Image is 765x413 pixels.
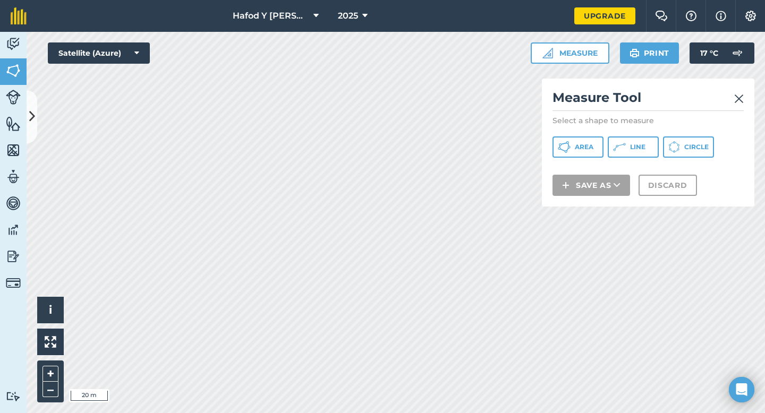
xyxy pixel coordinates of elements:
[531,42,609,64] button: Measure
[727,42,748,64] img: svg+xml;base64,PD94bWwgdmVyc2lvbj0iMS4wIiBlbmNvZGluZz0idXRmLTgiPz4KPCEtLSBHZW5lcmF0b3I6IEFkb2JlIE...
[48,42,150,64] button: Satellite (Azure)
[42,366,58,382] button: +
[700,42,718,64] span: 17 ° C
[608,136,659,158] button: Line
[684,143,709,151] span: Circle
[11,7,27,24] img: fieldmargin Logo
[338,10,358,22] span: 2025
[233,10,309,22] span: Hafod Y [PERSON_NAME]
[6,90,21,105] img: svg+xml;base64,PD94bWwgdmVyc2lvbj0iMS4wIiBlbmNvZGluZz0idXRmLTgiPz4KPCEtLSBHZW5lcmF0b3I6IEFkb2JlIE...
[6,222,21,238] img: svg+xml;base64,PD94bWwgdmVyc2lvbj0iMS4wIiBlbmNvZGluZz0idXRmLTgiPz4KPCEtLSBHZW5lcmF0b3I6IEFkb2JlIE...
[574,7,635,24] a: Upgrade
[639,175,697,196] button: Discard
[37,297,64,323] button: i
[6,36,21,52] img: svg+xml;base64,PD94bWwgdmVyc2lvbj0iMS4wIiBlbmNvZGluZz0idXRmLTgiPz4KPCEtLSBHZW5lcmF0b3I6IEFkb2JlIE...
[655,11,668,21] img: Two speech bubbles overlapping with the left bubble in the forefront
[42,382,58,397] button: –
[729,377,754,402] div: Open Intercom Messenger
[6,116,21,132] img: svg+xml;base64,PHN2ZyB4bWxucz0iaHR0cDovL3d3dy53My5vcmcvMjAwMC9zdmciIHdpZHRoPSI1NiIgaGVpZ2h0PSI2MC...
[562,179,569,192] img: svg+xml;base64,PHN2ZyB4bWxucz0iaHR0cDovL3d3dy53My5vcmcvMjAwMC9zdmciIHdpZHRoPSIxNCIgaGVpZ2h0PSIyNC...
[45,336,56,348] img: Four arrows, one pointing top left, one top right, one bottom right and the last bottom left
[716,10,726,22] img: svg+xml;base64,PHN2ZyB4bWxucz0iaHR0cDovL3d3dy53My5vcmcvMjAwMC9zdmciIHdpZHRoPSIxNyIgaGVpZ2h0PSIxNy...
[6,391,21,401] img: svg+xml;base64,PD94bWwgdmVyc2lvbj0iMS4wIiBlbmNvZGluZz0idXRmLTgiPz4KPCEtLSBHZW5lcmF0b3I6IEFkb2JlIE...
[620,42,679,64] button: Print
[552,115,744,126] p: Select a shape to measure
[552,175,630,196] button: Save as
[542,48,553,58] img: Ruler icon
[552,136,603,158] button: Area
[6,63,21,79] img: svg+xml;base64,PHN2ZyB4bWxucz0iaHR0cDovL3d3dy53My5vcmcvMjAwMC9zdmciIHdpZHRoPSI1NiIgaGVpZ2h0PSI2MC...
[690,42,754,64] button: 17 °C
[6,195,21,211] img: svg+xml;base64,PD94bWwgdmVyc2lvbj0iMS4wIiBlbmNvZGluZz0idXRmLTgiPz4KPCEtLSBHZW5lcmF0b3I6IEFkb2JlIE...
[6,248,21,264] img: svg+xml;base64,PD94bWwgdmVyc2lvbj0iMS4wIiBlbmNvZGluZz0idXRmLTgiPz4KPCEtLSBHZW5lcmF0b3I6IEFkb2JlIE...
[744,11,757,21] img: A cog icon
[630,47,640,59] img: svg+xml;base64,PHN2ZyB4bWxucz0iaHR0cDovL3d3dy53My5vcmcvMjAwMC9zdmciIHdpZHRoPSIxOSIgaGVpZ2h0PSIyNC...
[552,89,744,111] h2: Measure Tool
[6,142,21,158] img: svg+xml;base64,PHN2ZyB4bWxucz0iaHR0cDovL3d3dy53My5vcmcvMjAwMC9zdmciIHdpZHRoPSI1NiIgaGVpZ2h0PSI2MC...
[49,303,52,316] span: i
[685,11,698,21] img: A question mark icon
[734,92,744,105] img: svg+xml;base64,PHN2ZyB4bWxucz0iaHR0cDovL3d3dy53My5vcmcvMjAwMC9zdmciIHdpZHRoPSIyMiIgaGVpZ2h0PSIzMC...
[630,143,645,151] span: Line
[6,276,21,290] img: svg+xml;base64,PD94bWwgdmVyc2lvbj0iMS4wIiBlbmNvZGluZz0idXRmLTgiPz4KPCEtLSBHZW5lcmF0b3I6IEFkb2JlIE...
[575,143,593,151] span: Area
[663,136,714,158] button: Circle
[6,169,21,185] img: svg+xml;base64,PD94bWwgdmVyc2lvbj0iMS4wIiBlbmNvZGluZz0idXRmLTgiPz4KPCEtLSBHZW5lcmF0b3I6IEFkb2JlIE...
